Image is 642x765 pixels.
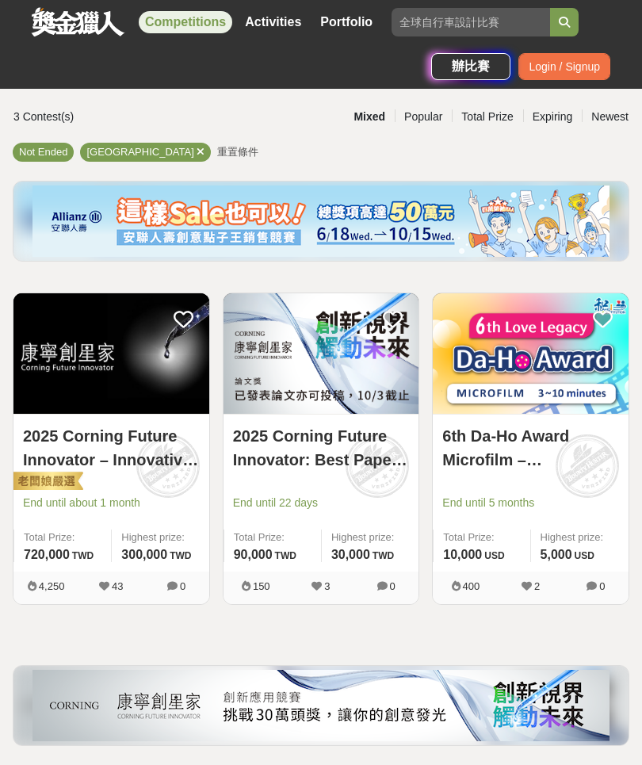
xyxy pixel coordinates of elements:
[443,530,520,545] span: Total Prize:
[224,293,419,414] img: Cover Image
[112,580,123,592] span: 43
[433,293,629,414] img: Cover Image
[10,471,83,493] img: 老闆娘嚴選
[392,8,550,36] input: 全球自行車設計比賽
[170,550,191,561] span: TWD
[224,293,419,415] a: Cover Image
[180,580,185,592] span: 0
[575,550,594,561] span: USD
[442,424,619,472] a: 6th Da-Ho Award Microfilm – International Category
[23,424,200,472] a: 2025 Corning Future Innovator – Innovative Application Competition
[541,548,572,561] span: 5,000
[373,550,394,561] span: TWD
[39,580,65,592] span: 4,250
[431,53,510,80] a: 辦比賽
[233,495,410,511] span: End until 22 days
[599,580,605,592] span: 0
[24,530,101,545] span: Total Prize:
[19,146,67,158] span: Not Ended
[121,530,199,545] span: Highest prize:
[534,580,540,592] span: 2
[86,146,193,158] span: [GEOGRAPHIC_DATA]
[275,550,296,561] span: TWD
[463,580,480,592] span: 400
[32,670,610,741] img: f33f8d24-4695-4454-9823-14e52218235c.png
[23,495,200,511] span: End until about 1 month
[234,548,273,561] span: 90,000
[121,548,167,561] span: 300,000
[239,11,308,33] a: Activities
[314,11,379,33] a: Portfolio
[395,103,452,131] div: Popular
[139,11,232,33] a: Competitions
[13,293,209,415] a: Cover Image
[541,530,619,545] span: Highest prize:
[13,293,209,414] img: Cover Image
[484,550,504,561] span: USD
[217,146,258,158] span: 重置條件
[582,103,638,131] div: Newest
[452,103,522,131] div: Total Prize
[72,550,94,561] span: TWD
[32,186,610,257] img: dcc59076-91c0-4acb-9c6b-a1d413182f46.png
[433,293,629,415] a: Cover Image
[233,424,410,472] a: 2025 Corning Future Innovator: Best Paper Award
[24,548,70,561] span: 720,000
[331,530,409,545] span: Highest prize:
[253,580,270,592] span: 150
[234,530,311,545] span: Total Prize:
[13,103,217,131] div: 3 Contest(s)
[331,548,370,561] span: 30,000
[442,495,619,511] span: End until 5 months
[390,580,396,592] span: 0
[443,548,482,561] span: 10,000
[523,103,583,131] div: Expiring
[324,580,330,592] span: 3
[518,53,610,80] div: Login / Signup
[344,103,395,131] div: Mixed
